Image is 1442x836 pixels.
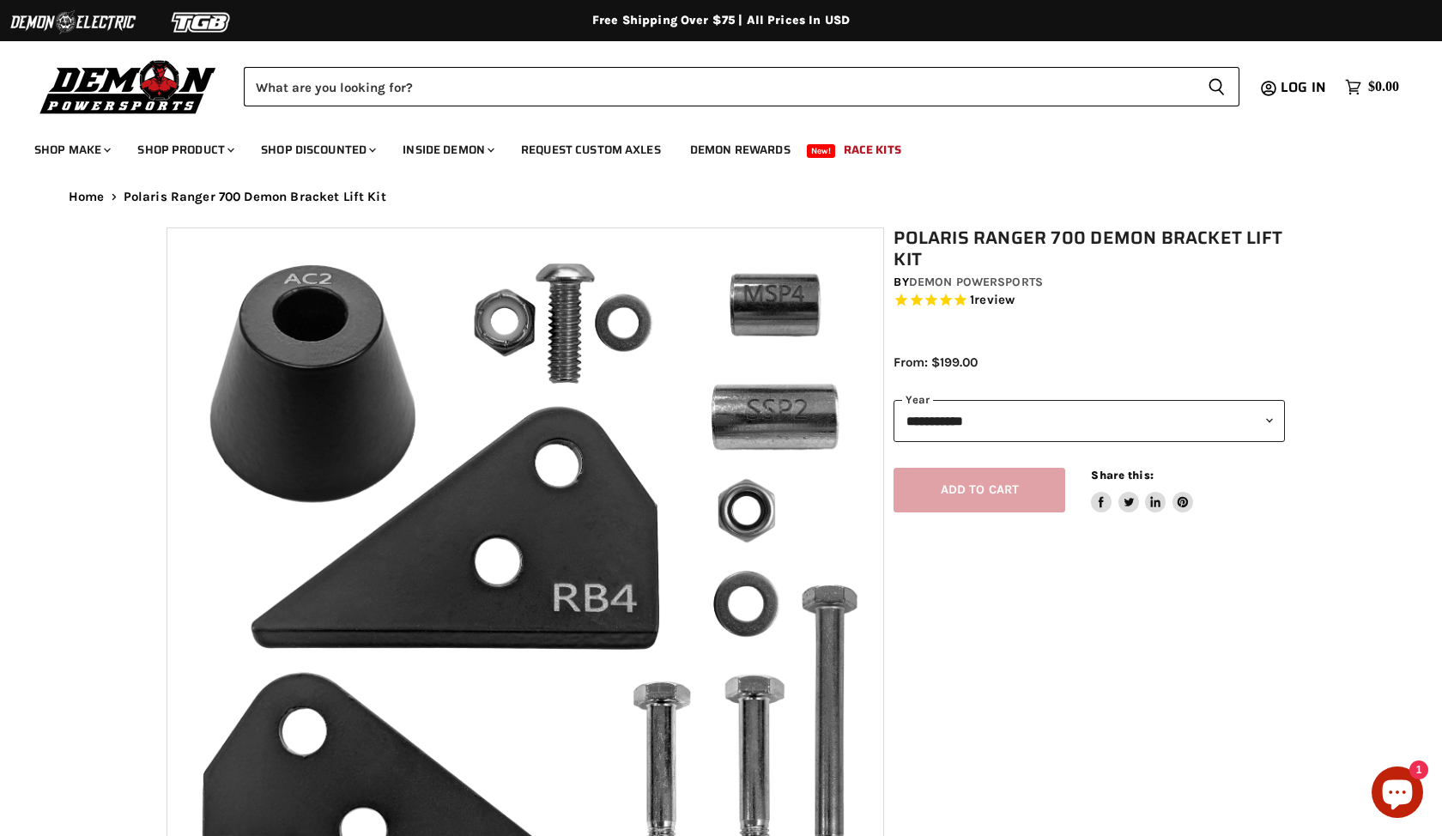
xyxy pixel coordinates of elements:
[831,132,914,167] a: Race Kits
[909,275,1043,289] a: Demon Powersports
[1368,79,1399,95] span: $0.00
[1091,469,1153,482] span: Share this:
[807,144,836,158] span: New!
[894,292,1285,310] span: Rated 5.0 out of 5 stars 1 reviews
[21,125,1395,167] ul: Main menu
[508,132,674,167] a: Request Custom Axles
[390,132,505,167] a: Inside Demon
[974,293,1015,308] span: review
[34,190,1408,204] nav: Breadcrumbs
[894,400,1285,442] select: year
[970,293,1015,308] span: 1 reviews
[244,67,1239,106] form: Product
[34,13,1408,28] div: Free Shipping Over $75 | All Prices In USD
[1336,75,1408,100] a: $0.00
[124,190,386,204] span: Polaris Ranger 700 Demon Bracket Lift Kit
[1281,76,1326,98] span: Log in
[21,132,121,167] a: Shop Make
[894,354,978,370] span: From: $199.00
[69,190,105,204] a: Home
[1091,468,1193,513] aside: Share this:
[9,6,137,39] img: Demon Electric Logo 2
[894,273,1285,292] div: by
[248,132,386,167] a: Shop Discounted
[124,132,245,167] a: Shop Product
[34,56,222,117] img: Demon Powersports
[137,6,266,39] img: TGB Logo 2
[244,67,1194,106] input: Search
[1194,67,1239,106] button: Search
[1366,766,1428,822] inbox-online-store-chat: Shopify online store chat
[677,132,803,167] a: Demon Rewards
[1273,80,1336,95] a: Log in
[894,227,1285,270] h1: Polaris Ranger 700 Demon Bracket Lift Kit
